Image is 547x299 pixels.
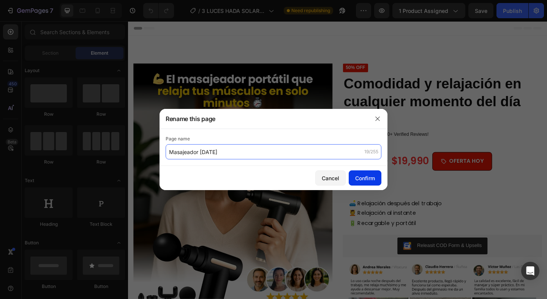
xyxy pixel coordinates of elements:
div: $39,990 [240,145,283,160]
div: Releasit COD Form & Upsells [314,240,384,248]
button: Releasit COD Form & Upsells [293,235,390,253]
h3: Rename this page [166,114,215,123]
div: Open Intercom Messenger [521,262,539,280]
p: 2,500+ Verified Reviews! [272,120,327,126]
div: Page name [166,135,381,143]
p: 🛋️ Relajación después del trabajo [240,193,443,204]
button: Confirm [349,170,381,186]
p: 💆 Relajación al instante 🔋 Recargable y portátil [240,203,443,225]
div: Cancel [322,174,339,182]
button: Cancel [315,170,346,186]
pre: 50% off [234,46,261,55]
img: CKKYs5695_ICEAE=.webp [299,240,308,249]
p: OFERTA HOY [349,147,387,158]
button: <p>OFERTA HOY</p> [331,142,396,162]
div: Confirm [355,174,375,182]
h1: Comodidad y relajación en cualquier momento del día 💆‍♂️ ✨ [234,57,450,118]
div: 19/255 [364,148,378,155]
div: $19,990 [286,145,328,160]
